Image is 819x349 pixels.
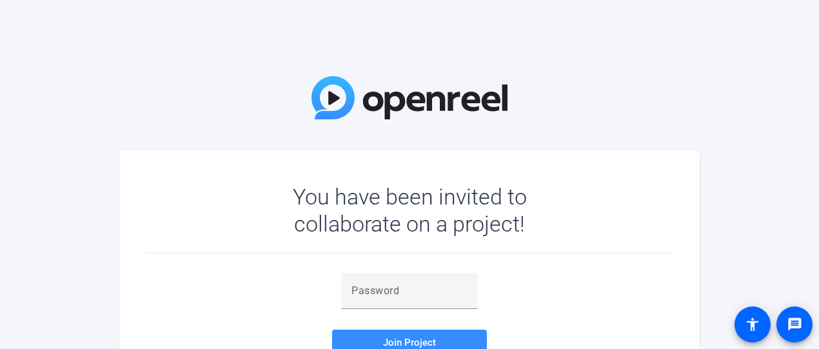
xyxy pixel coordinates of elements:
mat-icon: accessibility [745,317,760,332]
mat-icon: message [787,317,802,332]
div: You have been invited to collaborate on a project! [255,183,564,237]
input: Password [351,283,468,299]
span: Join Project [383,337,436,348]
img: OpenReel Logo [311,76,508,119]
